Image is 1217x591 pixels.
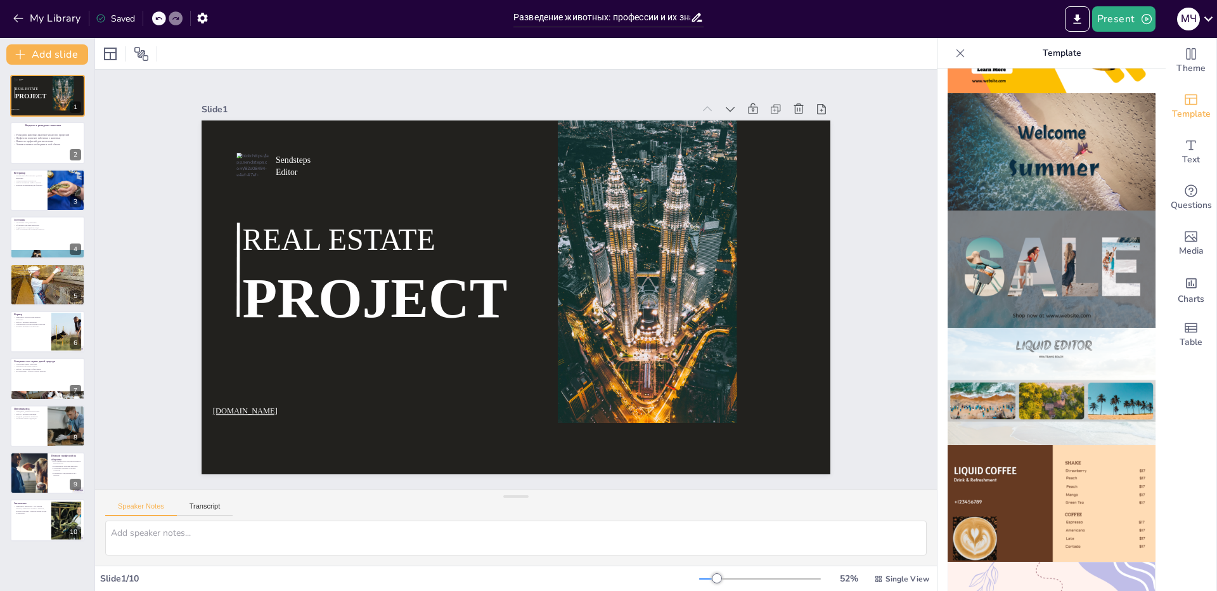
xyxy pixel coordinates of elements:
[14,415,44,418] p: Продажа домашних животных
[70,149,81,160] div: 2
[239,237,509,328] span: PROJECT
[289,130,325,143] span: Sendsteps
[14,222,81,224] p: Улучшение пород животных
[25,124,74,127] p: Введение в разведение животных
[13,136,79,140] p: Профессии помогают заботиться о животных
[1178,292,1204,306] span: Charts
[19,81,22,82] span: Editor
[96,13,135,25] div: Saved
[288,143,311,155] span: Editor
[11,109,19,110] span: [DOMAIN_NAME]
[14,323,48,326] p: Современные методы ведения хозяйства
[70,385,81,396] div: 7
[14,181,44,184] p: Работа ветеринара требует знаний
[14,505,48,514] p: Разведение животных — это важная область, требующая знаний и навыков, которые помогают улучшать ж...
[14,321,48,323] p: Забота о здоровье животных
[14,325,48,328] p: Влияние фермеров на общество
[1172,107,1211,121] span: Template
[14,407,44,411] p: Питомниковод
[970,38,1153,68] p: Template
[14,266,81,270] p: Зоолог
[1179,244,1204,258] span: Media
[10,122,85,164] div: 2
[177,502,233,516] button: Transcript
[14,171,44,175] p: Ветеринар
[10,216,85,258] div: 4
[14,179,44,182] p: Специализация ветеринаров
[15,92,47,100] span: PROJECT
[51,460,81,465] p: Роль профессий в продовольственной безопасности
[14,368,81,370] p: Работа с местными сообществами
[1065,6,1090,32] button: Export to PowerPoint
[1166,84,1216,129] div: Add ready made slides
[66,526,81,538] div: 10
[19,79,23,80] span: Sendsteps
[1171,198,1212,212] span: Questions
[10,75,85,117] div: 1
[1166,175,1216,221] div: Get real-time input from your audience
[14,366,81,368] p: Разработка программ охраны
[14,413,44,415] p: Забота о здоровье питомцев
[14,276,81,278] p: Понимание экосистем
[1092,6,1156,32] button: Present
[948,328,1156,445] img: thumb-7.png
[14,370,81,373] p: Исследования в области охраны природы
[513,8,690,27] input: Insert title
[10,311,85,353] div: 6
[1166,312,1216,358] div: Add a table
[1182,153,1200,167] span: Text
[10,264,85,306] div: 5
[10,452,85,494] div: 9
[221,71,711,134] div: Slide 1
[6,44,88,65] button: Add slide
[70,432,81,443] div: 8
[13,140,79,143] p: Важность профессий для экосистемы
[70,244,81,255] div: 4
[1177,6,1200,32] button: М Ч
[51,465,81,467] p: Поддержание здоровья животных
[1166,38,1216,84] div: Change the overall theme
[14,410,44,413] p: Разведение домашних животных
[14,229,81,231] p: Роль зоотехников в сельском хозяйстве
[10,358,85,399] div: 7
[14,502,48,505] p: Заключение
[14,313,48,316] p: Фермер
[100,44,120,64] div: Layout
[14,274,81,276] p: Работа в заповедниках и зоопарках
[10,499,85,541] div: 10
[15,87,38,91] span: REAL ESTATE
[51,472,81,476] p: Повышение осведомленности о природе
[70,479,81,490] div: 9
[51,454,81,461] p: Влияние профессий на общество
[10,8,86,29] button: My Library
[70,337,81,349] div: 6
[14,218,81,222] p: Зоотехник
[14,174,44,179] p: Ветеринары обеспечивают здоровье животных
[14,360,81,364] p: Специалист по охране дикой природы
[14,224,81,227] p: Обучение владельцев животных
[14,316,48,321] p: Разведение сельскохозяйственных животных
[834,573,864,585] div: 52 %
[100,573,699,585] div: Slide 1 / 10
[10,169,85,211] div: 3
[105,502,177,516] button: Speaker Notes
[1176,62,1206,75] span: Theme
[1166,266,1216,312] div: Add charts and graphs
[14,269,81,271] p: Изучение поведения животных
[14,417,44,420] p: Обучение новых владельцев
[134,46,149,62] span: Position
[14,226,81,229] p: Поддержание стандартов ухода
[13,133,79,136] p: Разведение животных включает множество профессий
[14,363,81,366] p: Сохранение диких животных
[885,574,929,584] span: Single View
[247,195,442,249] span: REAL ESTATE
[51,467,81,472] p: Устойчивое развитие сельского хозяйства
[14,271,81,274] p: Сохранение видов
[200,374,266,389] span: [DOMAIN_NAME]
[1177,8,1200,30] div: М Ч
[948,211,1156,328] img: thumb-6.png
[1166,129,1216,175] div: Add text boxes
[70,196,81,207] div: 3
[14,184,44,186] p: Значение ветеринаров для общества
[70,290,81,302] div: 5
